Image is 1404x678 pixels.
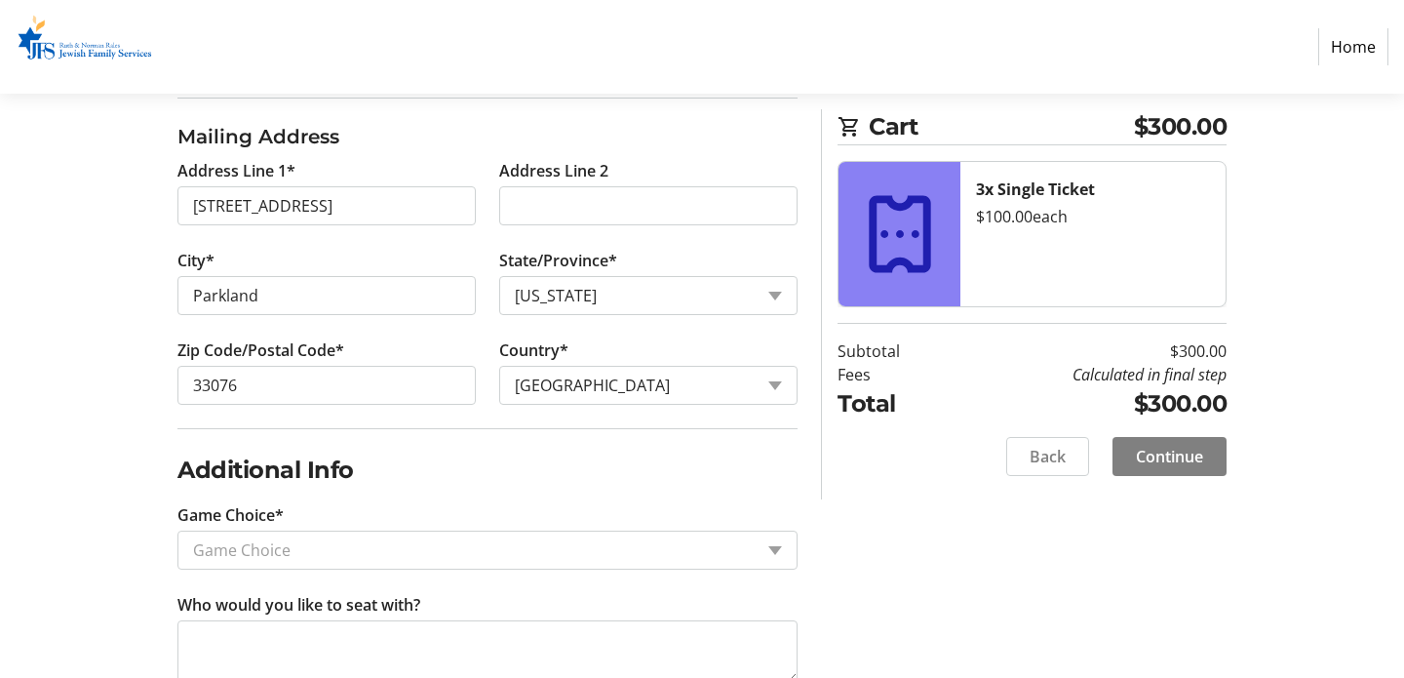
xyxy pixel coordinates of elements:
img: Ruth & Norman Rales Jewish Family Services's Logo [16,8,154,86]
label: Country* [499,339,568,362]
td: Total [838,386,950,421]
label: Address Line 2 [499,159,608,182]
span: Cart [869,109,1134,144]
input: Zip or Postal Code [177,366,476,405]
label: Who would you like to seat with? [177,593,420,617]
td: Fees [838,363,950,386]
button: Continue [1112,437,1227,476]
label: Game Choice* [177,503,284,527]
span: $300.00 [1134,109,1228,144]
a: Home [1318,28,1388,65]
span: Continue [1136,445,1203,468]
strong: 3x Single Ticket [976,179,1095,200]
h3: Mailing Address [177,122,798,151]
label: City* [177,249,214,272]
td: $300.00 [950,386,1227,421]
input: Address [177,186,476,225]
input: City [177,276,476,315]
div: $100.00 each [976,205,1210,228]
label: State/Province* [499,249,617,272]
h2: Additional Info [177,453,798,488]
button: Back [1006,437,1089,476]
span: Back [1030,445,1066,468]
td: $300.00 [950,339,1227,363]
label: Zip Code/Postal Code* [177,339,344,362]
label: Address Line 1* [177,159,295,182]
td: Subtotal [838,339,950,363]
td: Calculated in final step [950,363,1227,386]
